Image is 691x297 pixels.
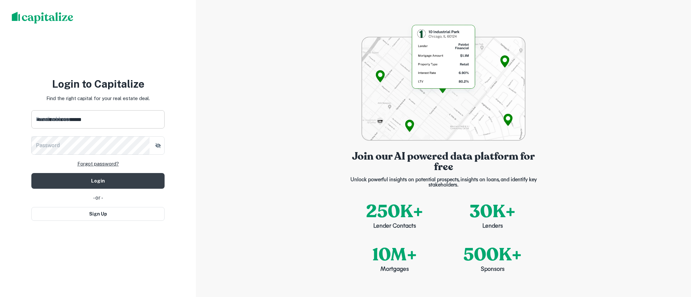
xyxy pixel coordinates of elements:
iframe: Chat Widget [658,245,691,276]
button: Sign Up [31,207,165,221]
a: Forgot password? [77,160,119,168]
p: 250K+ [366,198,423,225]
p: 10M+ [372,241,417,268]
div: - or - [31,194,165,202]
p: Join our AI powered data platform for free [345,151,541,172]
p: 500K+ [463,241,522,268]
p: Sponsors [481,265,505,274]
p: 30K+ [470,198,516,225]
p: Lender Contacts [373,222,416,231]
p: Lenders [482,222,503,231]
button: Login [31,173,165,189]
h3: Login to Capitalize [31,76,165,92]
p: Unlock powerful insights on potential prospects, insights on loans, and identify key stakeholders. [345,177,541,188]
img: capitalize-logo.png [12,12,73,24]
p: Mortgages [380,265,409,274]
img: login-bg [362,23,525,141]
p: Find the right capital for your real estate deal. [46,95,150,102]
